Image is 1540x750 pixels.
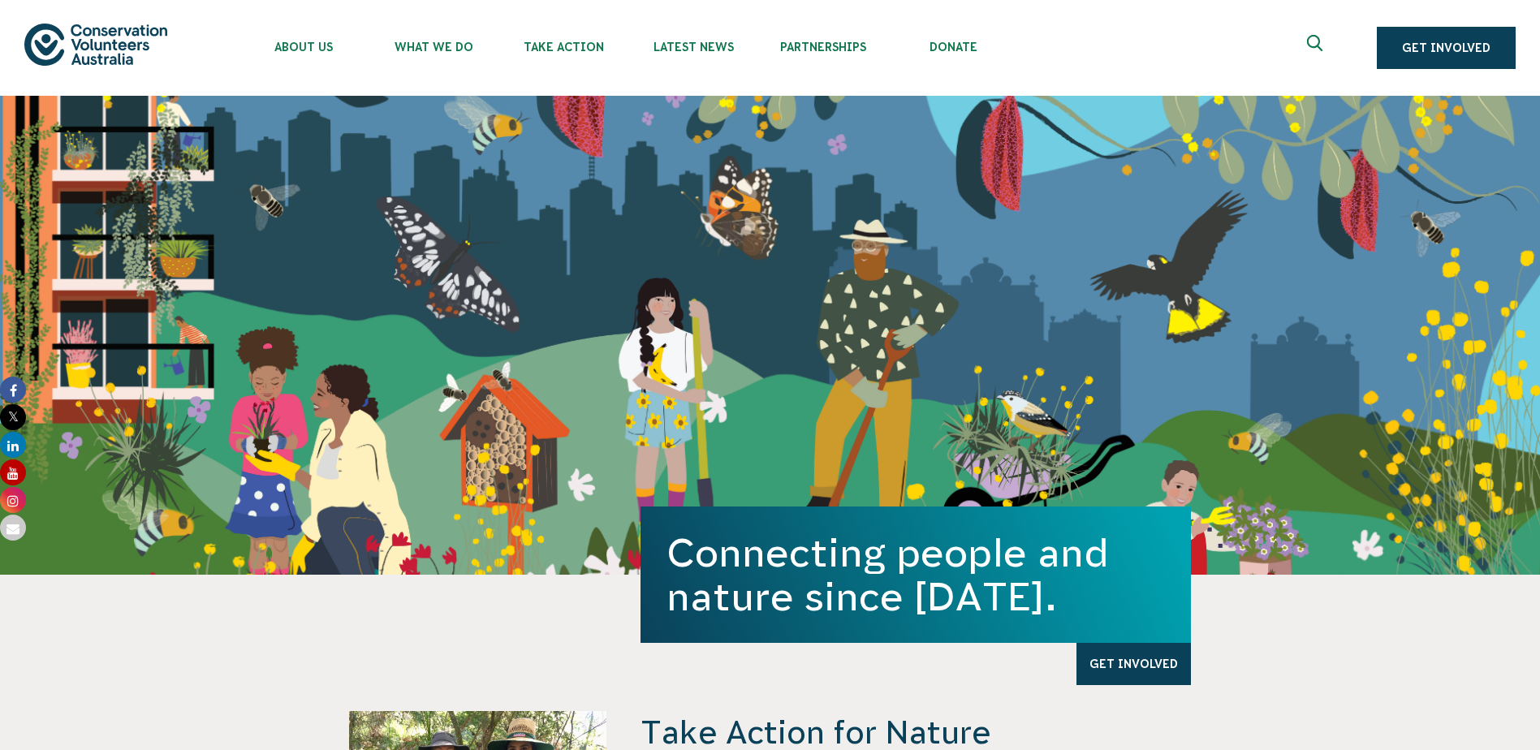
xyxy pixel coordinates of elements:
[24,24,167,65] img: logo.svg
[1297,28,1336,67] button: Expand search box Close search box
[758,41,888,54] span: Partnerships
[239,41,369,54] span: About Us
[1377,27,1516,69] a: Get Involved
[498,41,628,54] span: Take Action
[1076,643,1191,685] a: Get Involved
[369,41,498,54] span: What We Do
[628,41,758,54] span: Latest News
[888,41,1018,54] span: Donate
[1307,35,1327,61] span: Expand search box
[666,531,1165,619] h1: Connecting people and nature since [DATE].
